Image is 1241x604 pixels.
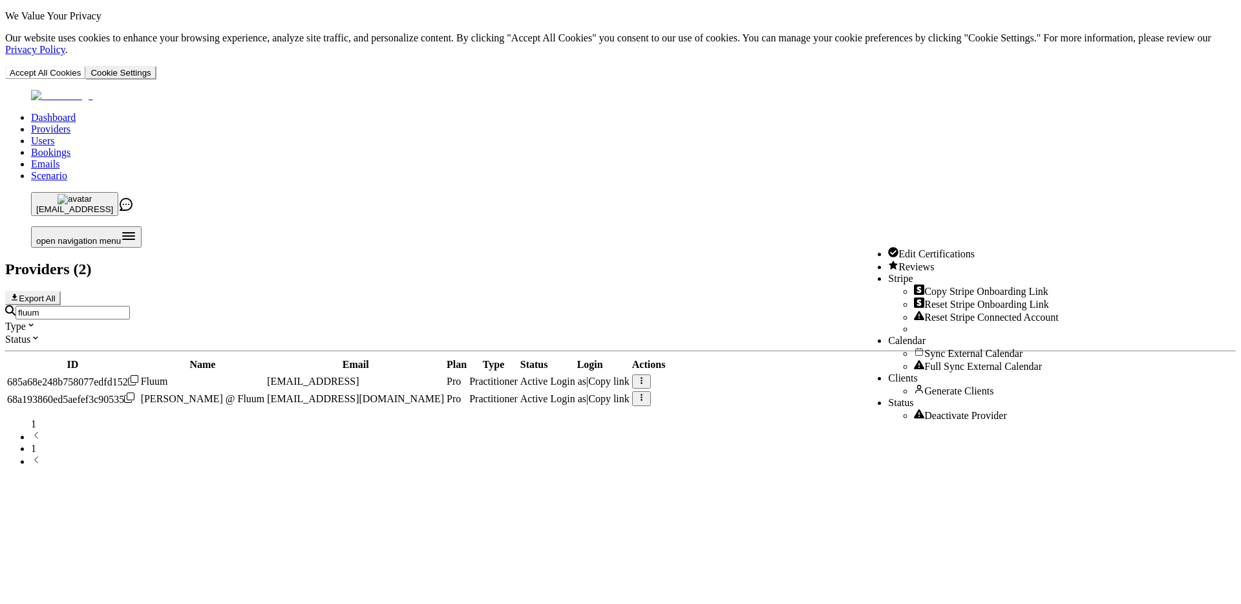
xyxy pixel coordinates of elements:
span: [PERSON_NAME] @ Fluum [141,393,265,404]
th: Email [266,358,445,371]
span: Reset Stripe Onboarding Link [924,299,1048,310]
th: Name [140,358,266,371]
h2: Providers ( 2 ) [5,261,1236,278]
span: [EMAIL_ADDRESS][DOMAIN_NAME] [267,393,444,404]
a: Emails [31,158,59,169]
span: Generate Clients [924,385,993,396]
li: next page button [31,455,1236,468]
span: Clients [888,372,917,383]
span: Edit Certifications [898,248,975,259]
span: open navigation menu [36,236,121,246]
input: Search by email or name [16,306,130,319]
span: Copy link [588,376,630,387]
th: Status [520,358,549,371]
div: Active [520,376,548,387]
button: Open menu [31,226,142,248]
li: previous page button [31,430,1236,443]
button: Export All [5,291,61,305]
span: validated [469,393,518,404]
span: Deactivate Provider [924,410,1007,421]
span: validated [469,376,518,387]
a: Privacy Policy [5,44,65,55]
span: Calendar [888,335,926,346]
div: Type [5,319,1236,332]
span: Sync External Calendar [924,348,1023,359]
span: Login as [551,376,587,387]
li: pagination item 1 active [31,443,1236,455]
th: ID [6,358,139,371]
span: Pro [447,393,461,404]
span: 1 [31,418,36,429]
span: Reviews [898,261,934,272]
div: Click to copy [7,393,138,405]
th: Actions [631,358,666,371]
div: Click to copy [7,375,138,388]
p: We Value Your Privacy [5,10,1236,22]
button: Cookie Settings [85,66,156,80]
div: Active [520,393,548,405]
div: | [551,376,630,387]
span: Login as [551,393,587,404]
span: Status [888,397,913,408]
span: Pro [447,376,461,387]
span: Copy Stripe Onboarding Link [924,286,1048,297]
a: Users [31,135,54,146]
a: Providers [31,124,70,135]
span: Copy link [588,393,630,404]
p: Our website uses cookies to enhance your browsing experience, analyze site traffic, and personali... [5,32,1236,56]
a: Scenario [31,170,67,181]
span: Fluum [141,376,168,387]
th: Login [550,358,630,371]
span: Stripe [888,273,913,284]
a: Dashboard [31,112,76,123]
img: Fluum Logo [31,90,93,102]
span: [EMAIL_ADDRESS] [267,376,359,387]
div: | [551,393,630,405]
a: Bookings [31,147,70,158]
button: Accept All Cookies [5,67,85,79]
img: avatar [58,194,92,204]
nav: pagination navigation [5,418,1236,468]
div: Status [5,332,1236,345]
th: Type [469,358,518,371]
th: Plan [446,358,467,371]
span: [EMAIL_ADDRESS] [36,204,113,214]
span: Reset Stripe Connected Account [924,312,1059,323]
span: Full Sync External Calendar [924,361,1042,372]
